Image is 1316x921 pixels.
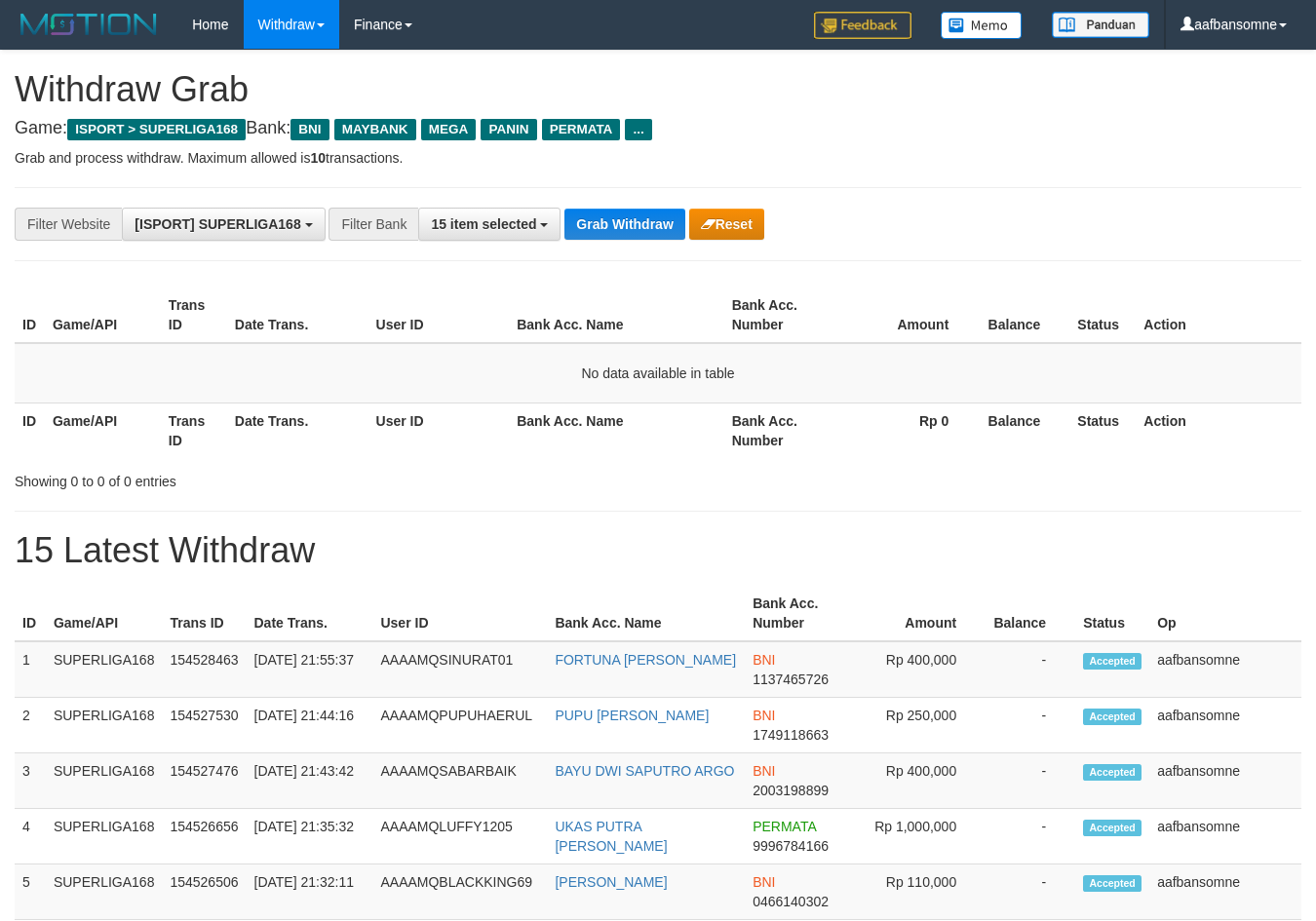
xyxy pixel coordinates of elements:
td: No data available in table [15,343,1301,403]
td: Rp 1,000,000 [857,809,986,864]
th: Op [1149,586,1301,641]
a: BAYU DWI SAPUTRO ARGO [555,763,734,779]
span: 15 item selected [431,216,536,232]
td: AAAAMQPUPUHAERUL [372,698,547,753]
th: Amount [857,586,986,641]
img: panduan.png [1052,12,1149,38]
td: SUPERLIGA168 [46,698,163,753]
th: User ID [372,586,547,641]
h4: Game: Bank: [15,119,1301,138]
p: Grab and process withdraw. Maximum allowed is transactions. [15,148,1301,168]
td: Rp 400,000 [857,641,986,698]
span: Copy 1749118663 to clipboard [753,727,829,743]
th: Rp 0 [840,403,979,458]
td: 154528463 [162,641,246,698]
td: 3 [15,753,46,809]
span: BNI [753,874,775,890]
span: Accepted [1083,764,1142,781]
img: Button%20Memo.svg [941,12,1023,39]
td: - [986,809,1075,864]
span: Accepted [1083,820,1142,836]
button: 15 item selected [418,208,561,241]
th: Trans ID [161,403,227,458]
th: Trans ID [161,288,227,343]
td: Rp 250,000 [857,698,986,753]
span: MEGA [421,119,477,140]
th: Game/API [45,288,161,343]
th: User ID [368,403,510,458]
span: Accepted [1083,875,1142,892]
th: Balance [978,288,1069,343]
div: Showing 0 to 0 of 0 entries [15,464,534,491]
td: 1 [15,641,46,698]
td: AAAAMQBLACKKING69 [372,864,547,920]
th: Bank Acc. Name [509,288,723,343]
td: aafbansomne [1149,864,1301,920]
th: Game/API [45,403,161,458]
td: Rp 110,000 [857,864,986,920]
a: FORTUNA [PERSON_NAME] [555,652,736,668]
img: MOTION_logo.png [15,10,163,39]
th: Date Trans. [227,403,368,458]
th: Bank Acc. Number [724,288,840,343]
td: [DATE] 21:55:37 [247,641,373,698]
span: MAYBANK [334,119,416,140]
span: Accepted [1083,653,1142,670]
th: Date Trans. [227,288,368,343]
th: Date Trans. [247,586,373,641]
th: Trans ID [162,586,246,641]
td: SUPERLIGA168 [46,864,163,920]
span: PANIN [481,119,536,140]
td: - [986,864,1075,920]
h1: 15 Latest Withdraw [15,531,1301,570]
th: Action [1136,288,1301,343]
div: Filter Website [15,208,122,241]
th: Balance [986,586,1075,641]
th: ID [15,586,46,641]
span: BNI [753,708,775,723]
span: ISPORT > SUPERLIGA168 [67,119,246,140]
th: Bank Acc. Number [745,586,857,641]
a: UKAS PUTRA [PERSON_NAME] [555,819,667,854]
td: AAAAMQSINURAT01 [372,641,547,698]
th: Status [1069,288,1136,343]
span: PERMATA [753,819,816,834]
span: ... [625,119,651,140]
td: [DATE] 21:44:16 [247,698,373,753]
button: Reset [689,209,764,240]
span: BNI [753,652,775,668]
td: AAAAMQSABARBAIK [372,753,547,809]
td: aafbansomne [1149,641,1301,698]
span: Copy 2003198899 to clipboard [753,783,829,798]
td: Rp 400,000 [857,753,986,809]
th: Game/API [46,586,163,641]
th: Status [1069,403,1136,458]
td: AAAAMQLUFFY1205 [372,809,547,864]
th: Action [1136,403,1301,458]
td: [DATE] 21:32:11 [247,864,373,920]
td: SUPERLIGA168 [46,809,163,864]
th: Bank Acc. Number [724,403,840,458]
th: Amount [840,288,979,343]
td: 4 [15,809,46,864]
td: 154526656 [162,809,246,864]
a: PUPU [PERSON_NAME] [555,708,709,723]
th: ID [15,403,45,458]
th: Bank Acc. Name [509,403,723,458]
td: 2 [15,698,46,753]
td: [DATE] 21:43:42 [247,753,373,809]
span: Copy 0466140302 to clipboard [753,894,829,909]
button: [ISPORT] SUPERLIGA168 [122,208,325,241]
span: Copy 1137465726 to clipboard [753,672,829,687]
td: aafbansomne [1149,753,1301,809]
td: 5 [15,864,46,920]
div: Filter Bank [329,208,418,241]
td: - [986,753,1075,809]
span: [ISPORT] SUPERLIGA168 [135,216,300,232]
td: 154526506 [162,864,246,920]
span: Accepted [1083,709,1142,725]
td: aafbansomne [1149,698,1301,753]
span: PERMATA [542,119,621,140]
th: ID [15,288,45,343]
span: BNI [290,119,329,140]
